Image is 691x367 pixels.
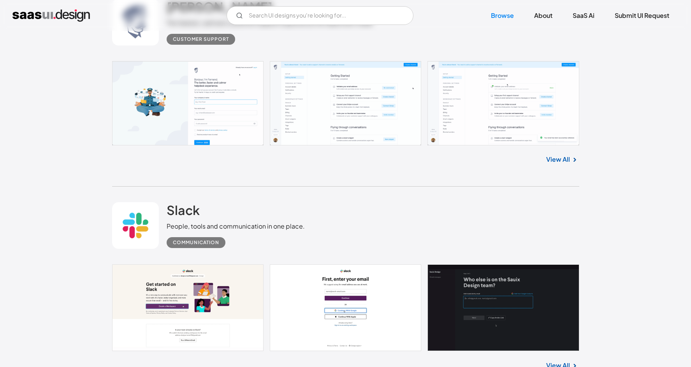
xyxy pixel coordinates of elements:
[605,7,679,24] a: Submit UI Request
[12,9,90,22] a: home
[525,7,562,24] a: About
[563,7,604,24] a: SaaS Ai
[482,7,523,24] a: Browse
[173,238,219,247] div: Communication
[227,6,413,25] input: Search UI designs you're looking for...
[173,35,229,44] div: Customer Support
[227,6,413,25] form: Email Form
[546,155,570,164] a: View All
[167,202,200,218] h2: Slack
[167,222,305,231] div: People, tools and communication in one place.
[167,202,200,222] a: Slack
